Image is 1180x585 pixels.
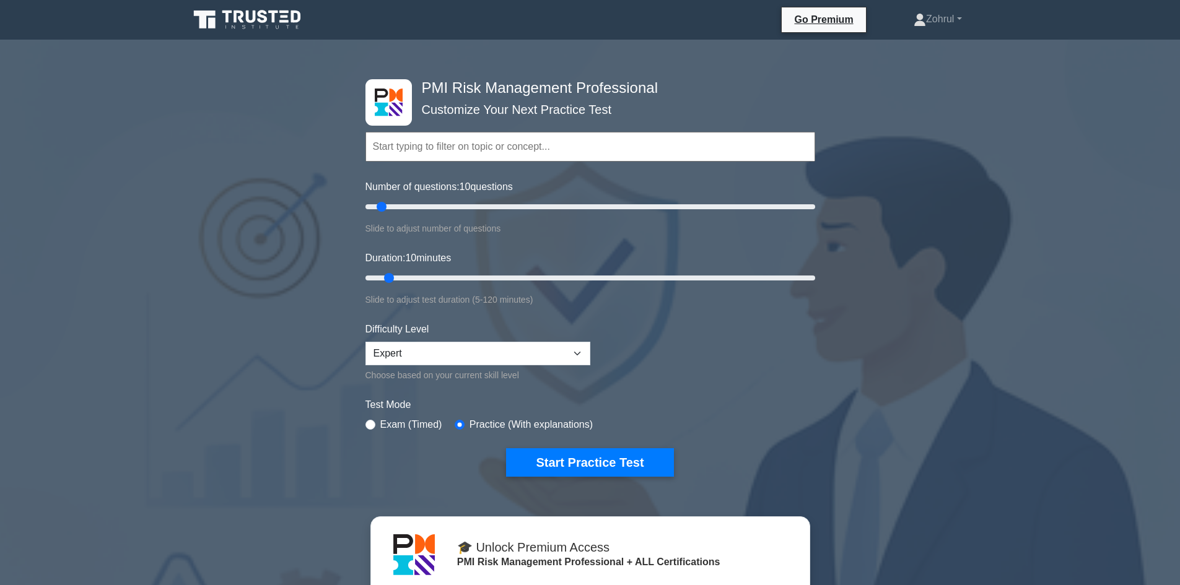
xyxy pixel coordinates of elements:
[380,417,442,432] label: Exam (Timed)
[417,79,754,97] h4: PMI Risk Management Professional
[365,221,815,236] div: Slide to adjust number of questions
[365,322,429,337] label: Difficulty Level
[365,132,815,162] input: Start typing to filter on topic or concept...
[884,7,991,32] a: Zohrul
[405,253,416,263] span: 10
[365,251,452,266] label: Duration: minutes
[365,292,815,307] div: Slide to adjust test duration (5-120 minutes)
[365,180,513,194] label: Number of questions: questions
[506,448,673,477] button: Start Practice Test
[787,12,860,27] a: Go Premium
[365,368,590,383] div: Choose based on your current skill level
[470,417,593,432] label: Practice (With explanations)
[365,397,815,412] label: Test Mode
[460,181,471,192] span: 10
